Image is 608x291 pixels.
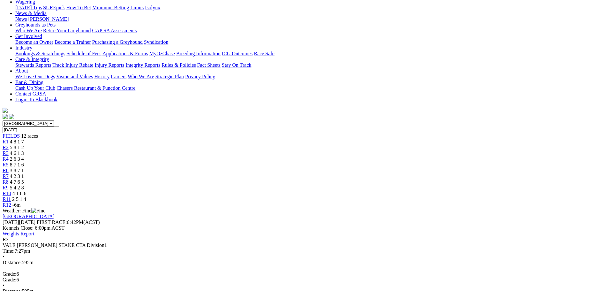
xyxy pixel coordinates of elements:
a: R6 [3,168,9,173]
a: R7 [3,173,9,179]
a: About [15,68,28,73]
div: Care & Integrity [15,62,605,68]
a: Login To Blackbook [15,97,57,102]
a: R4 [3,156,9,162]
a: R11 [3,196,11,202]
a: Schedule of Fees [66,51,101,56]
a: Become an Owner [15,39,53,45]
a: GAP SA Assessments [92,28,137,33]
a: Stay On Track [222,62,251,68]
span: Grade: [3,277,17,282]
div: 595m [3,260,605,265]
div: Greyhounds as Pets [15,28,605,34]
a: Isolynx [145,5,160,10]
img: logo-grsa-white.png [3,108,8,113]
a: Vision and Values [56,74,93,79]
a: Care & Integrity [15,57,49,62]
div: Get Involved [15,39,605,45]
div: About [15,74,605,80]
div: 6 [3,277,605,283]
a: Become a Trainer [55,39,91,45]
span: • [3,254,4,259]
a: R9 [3,185,9,190]
span: FIRST RACE: [37,219,67,225]
a: R5 [3,162,9,167]
span: Grade: [3,271,17,277]
a: Greyhounds as Pets [15,22,56,27]
input: Select date [3,126,59,133]
a: We Love Our Dogs [15,74,55,79]
a: MyOzChase [149,51,175,56]
span: 4 7 6 5 [10,179,24,185]
a: R3 [3,150,9,156]
span: 5 8 1 2 [10,145,24,150]
a: Cash Up Your Club [15,85,55,91]
a: Rules & Policies [161,62,196,68]
a: Injury Reports [94,62,124,68]
a: Retire Your Greyhound [43,28,91,33]
a: News & Media [15,11,47,16]
span: 6:42PM(ACST) [37,219,100,225]
div: Wagering [15,5,605,11]
a: Integrity Reports [125,62,160,68]
span: 4 8 1 7 [10,139,24,144]
div: VALE [PERSON_NAME] STAKE CTA Division1 [3,242,605,248]
span: [DATE] [3,219,35,225]
a: Contact GRSA [15,91,46,96]
a: Privacy Policy [185,74,215,79]
a: R12 [3,202,11,208]
a: [GEOGRAPHIC_DATA] [3,214,55,219]
a: Chasers Restaurant & Function Centre [56,85,135,91]
a: Syndication [144,39,168,45]
span: 2 5 1 4 [12,196,26,202]
span: Time: [3,248,15,254]
span: • [3,283,4,288]
a: R8 [3,179,9,185]
span: 3 8 7 1 [10,168,24,173]
span: R3 [3,237,9,242]
a: Minimum Betting Limits [92,5,144,10]
a: R1 [3,139,9,144]
a: Breeding Information [176,51,221,56]
a: Track Injury Rebate [52,62,93,68]
img: facebook.svg [3,114,8,119]
a: [PERSON_NAME] [28,16,69,22]
span: -6m [12,202,21,208]
span: 4 1 8 6 [12,191,26,196]
a: SUREpick [43,5,65,10]
img: Fine [31,208,45,214]
div: Bar & Dining [15,85,605,91]
a: Fact Sheets [197,62,221,68]
a: ICG Outcomes [222,51,252,56]
div: 6 [3,271,605,277]
a: R10 [3,191,11,196]
div: Kennels Close: 6:00pm ACST [3,225,605,231]
span: 5 4 2 8 [10,185,24,190]
img: twitter.svg [9,114,14,119]
div: News & Media [15,16,605,22]
a: Careers [111,74,126,79]
span: 8 7 1 6 [10,162,24,167]
a: Race Safe [254,51,274,56]
span: [DATE] [3,219,19,225]
a: Purchasing a Greyhound [92,39,143,45]
span: Distance: [3,260,22,265]
span: 4 2 3 1 [10,173,24,179]
a: Applications & Forms [102,51,148,56]
a: Strategic Plan [155,74,184,79]
a: [DATE] Tips [15,5,42,10]
a: FIELDS [3,133,20,139]
a: Weights Report [3,231,34,236]
a: Who We Are [128,74,154,79]
span: 4 6 1 3 [10,150,24,156]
